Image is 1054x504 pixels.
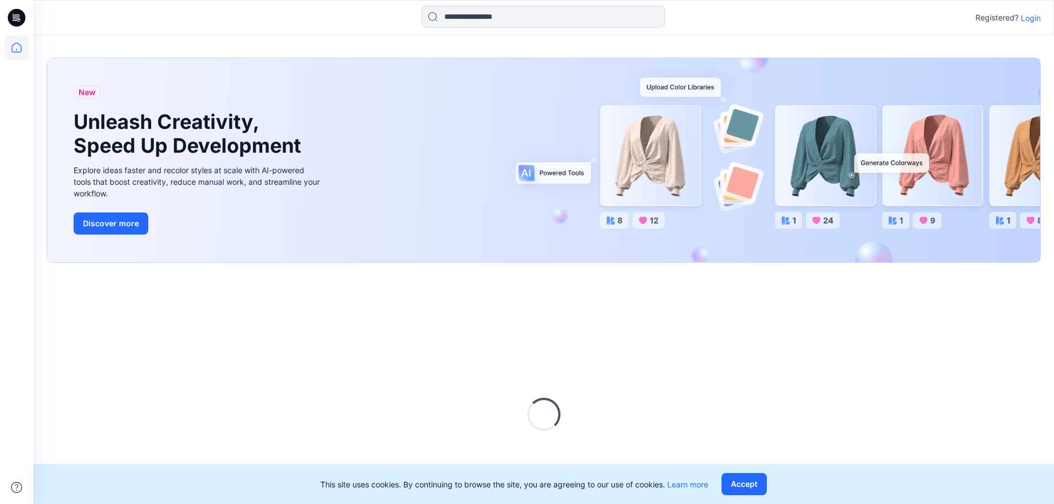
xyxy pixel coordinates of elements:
a: Discover more [74,212,323,235]
div: Explore ideas faster and recolor styles at scale with AI-powered tools that boost creativity, red... [74,164,323,199]
h1: Unleash Creativity, Speed Up Development [74,110,306,158]
a: Learn more [667,480,708,489]
button: Accept [721,473,767,495]
button: Discover more [74,212,148,235]
span: New [79,86,96,99]
p: Registered? [975,11,1019,24]
p: Login [1021,12,1041,24]
p: This site uses cookies. By continuing to browse the site, you are agreeing to our use of cookies. [320,479,708,490]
